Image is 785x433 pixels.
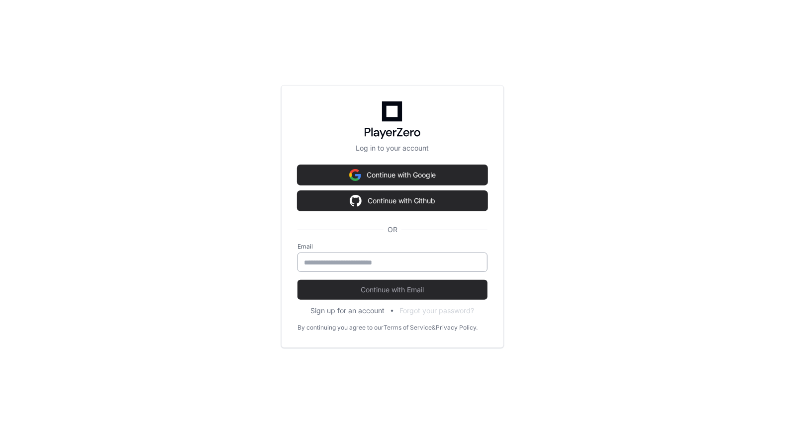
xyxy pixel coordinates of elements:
div: By continuing you agree to our [297,324,384,332]
button: Continue with Github [297,191,488,211]
span: OR [384,225,401,235]
img: Sign in with google [350,191,362,211]
button: Forgot your password? [400,306,475,316]
a: Terms of Service [384,324,432,332]
button: Continue with Google [297,165,488,185]
div: & [432,324,436,332]
label: Email [297,243,488,251]
button: Continue with Email [297,280,488,300]
span: Continue with Email [297,285,488,295]
p: Log in to your account [297,143,488,153]
a: Privacy Policy. [436,324,478,332]
button: Sign up for an account [311,306,385,316]
img: Sign in with google [349,165,361,185]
